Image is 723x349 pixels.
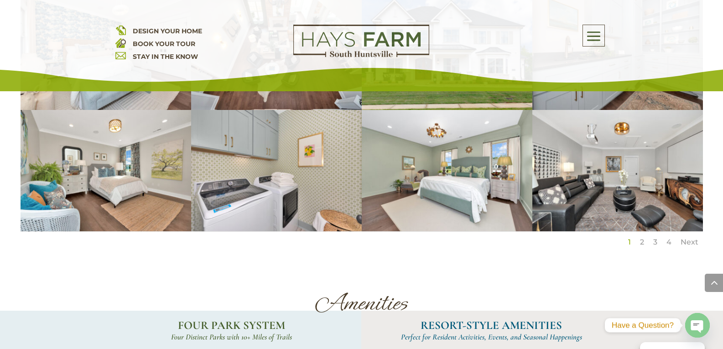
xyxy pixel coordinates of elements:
[115,25,126,35] img: design your home
[628,238,631,246] a: 1
[115,320,348,336] h2: FOUR PARK SYSTEM
[666,238,671,246] a: 4
[115,37,126,48] img: book your home tour
[191,110,362,231] img: 2106-Forest-Gate-73-400x284.jpg
[115,289,608,321] h1: Amenities
[133,27,202,35] a: DESIGN YOUR HOME
[362,110,532,231] img: 2106-Forest-Gate-70-400x284.jpg
[133,52,198,61] a: STAY IN THE KNOW
[653,238,657,246] a: 3
[21,110,191,231] img: 2106-Forest-Gate-74-400x284.jpg
[171,332,292,342] span: Four Distinct Parks with 10+ Miles of Trails
[375,336,608,343] h4: Perfect for Resident Activities, Events, and Seasonal Happenings
[640,238,644,246] a: 2
[293,51,429,59] a: hays farm homes huntsville development
[133,40,195,48] a: BOOK YOUR TOUR
[681,238,698,246] a: Next
[293,25,429,57] img: Logo
[532,110,703,231] img: 2106-Forest-Gate-69-400x284.jpg
[375,320,608,336] h2: RESORT-STYLE AMENITIES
